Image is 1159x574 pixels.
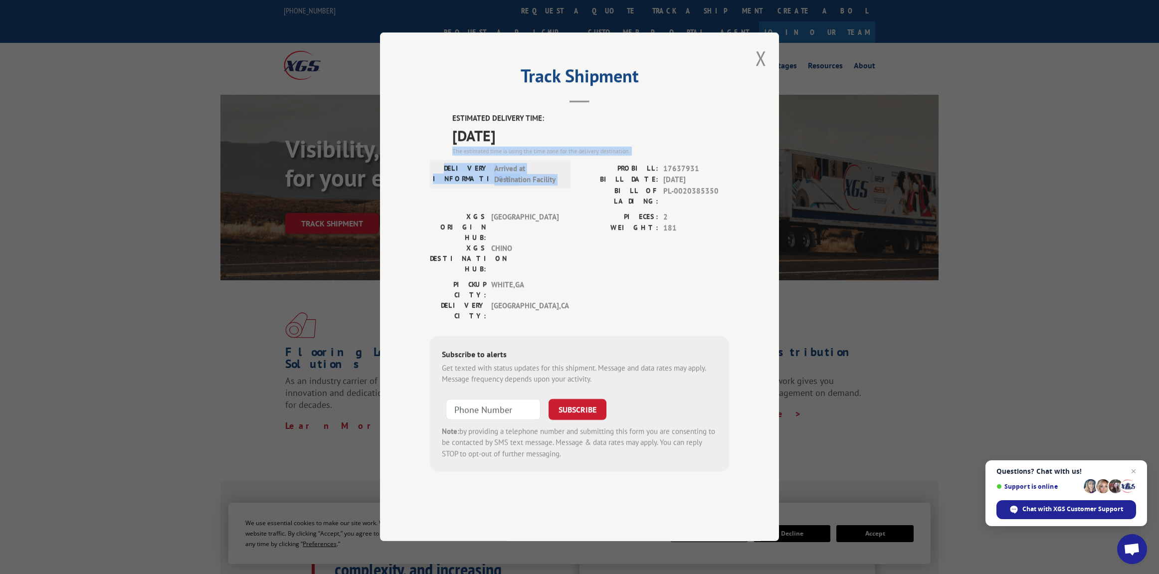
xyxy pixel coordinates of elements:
[663,223,729,234] span: 181
[579,175,658,186] label: BILL DATE:
[996,467,1136,475] span: Questions? Chat with us!
[452,124,729,147] span: [DATE]
[663,163,729,175] span: 17637931
[491,211,559,243] span: [GEOGRAPHIC_DATA]
[756,45,767,71] button: Close modal
[579,211,658,223] label: PIECES:
[996,483,1080,490] span: Support is online
[442,348,717,363] div: Subscribe to alerts
[452,113,729,125] label: ESTIMATED DELIVERY TIME:
[549,399,606,420] button: SUBSCRIBE
[579,186,658,206] label: BILL OF LADING:
[430,243,486,274] label: XGS DESTINATION HUB:
[1128,465,1140,477] span: Close chat
[494,163,562,186] span: Arrived at Destination Facility
[442,426,717,460] div: by providing a telephone number and submitting this form you are consenting to be contacted by SM...
[1117,534,1147,564] div: Open chat
[579,223,658,234] label: WEIGHT:
[663,186,729,206] span: PL-0020385350
[430,69,729,88] h2: Track Shipment
[491,279,559,300] span: WHITE , GA
[491,300,559,321] span: [GEOGRAPHIC_DATA] , CA
[430,279,486,300] label: PICKUP CITY:
[430,300,486,321] label: DELIVERY CITY:
[491,243,559,274] span: CHINO
[446,399,541,420] input: Phone Number
[433,163,489,186] label: DELIVERY INFORMATION:
[430,211,486,243] label: XGS ORIGIN HUB:
[663,211,729,223] span: 2
[1022,505,1123,514] span: Chat with XGS Customer Support
[452,147,729,156] div: The estimated time is using the time zone for the delivery destination.
[663,175,729,186] span: [DATE]
[996,500,1136,519] div: Chat with XGS Customer Support
[442,363,717,385] div: Get texted with status updates for this shipment. Message and data rates may apply. Message frequ...
[442,426,459,436] strong: Note:
[579,163,658,175] label: PROBILL:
